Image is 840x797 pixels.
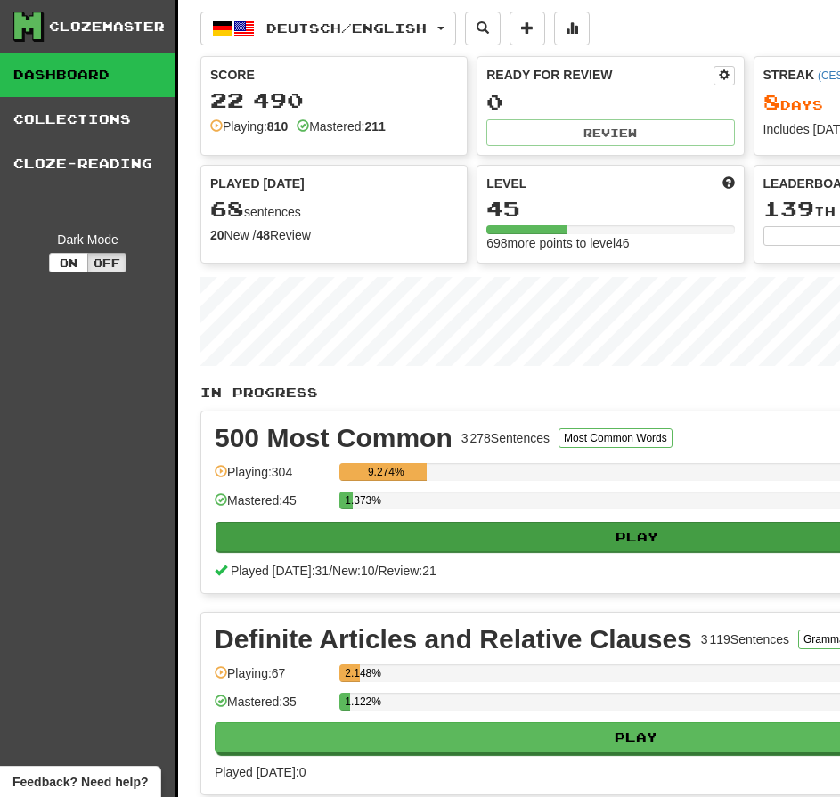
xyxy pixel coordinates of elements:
div: 698 more points to level 46 [486,234,734,252]
span: Level [486,175,526,192]
span: Review: 21 [378,564,436,578]
span: Score more points to level up [722,175,735,192]
strong: 810 [267,119,288,134]
div: 1.122% [345,693,350,711]
strong: 211 [364,119,385,134]
div: Mastered: 35 [215,693,330,722]
button: On [49,253,88,272]
span: Played [DATE] [210,175,305,192]
span: 139 [763,196,814,221]
button: Deutsch/English [200,12,456,45]
div: sentences [210,198,458,221]
button: Search sentences [465,12,501,45]
button: Add sentence to collection [510,12,545,45]
button: Off [87,253,126,272]
button: Review [486,119,734,146]
div: Definite Articles and Relative Clauses [215,626,692,653]
div: Mastered: [297,118,386,135]
span: Deutsch / English [266,20,427,36]
div: Playing: [210,118,288,135]
div: Ready for Review [486,66,713,84]
div: 9.274% [345,463,427,481]
button: Most Common Words [559,428,673,448]
div: Mastered: 45 [215,492,330,521]
button: More stats [554,12,590,45]
span: Open feedback widget [12,773,148,791]
span: 8 [763,89,780,114]
div: 0 [486,91,734,113]
div: 3 119 Sentences [701,630,789,648]
div: Playing: 67 [215,664,330,694]
div: 2.148% [345,664,359,682]
span: Played [DATE]: 0 [215,765,306,779]
div: 500 Most Common [215,425,453,451]
span: / [375,564,379,578]
div: Clozemaster [49,18,165,36]
span: New: 10 [332,564,374,578]
span: 68 [210,196,244,221]
div: Playing: 304 [215,463,330,492]
div: 3 278 Sentences [461,429,550,447]
strong: 20 [210,228,224,242]
div: 1.373% [345,492,352,509]
strong: 48 [256,228,270,242]
div: 45 [486,198,734,220]
div: 22 490 [210,89,458,111]
div: New / Review [210,226,458,244]
span: / [329,564,332,578]
div: Score [210,66,458,84]
div: Dark Mode [13,231,162,248]
span: Played [DATE]: 31 [231,564,329,578]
